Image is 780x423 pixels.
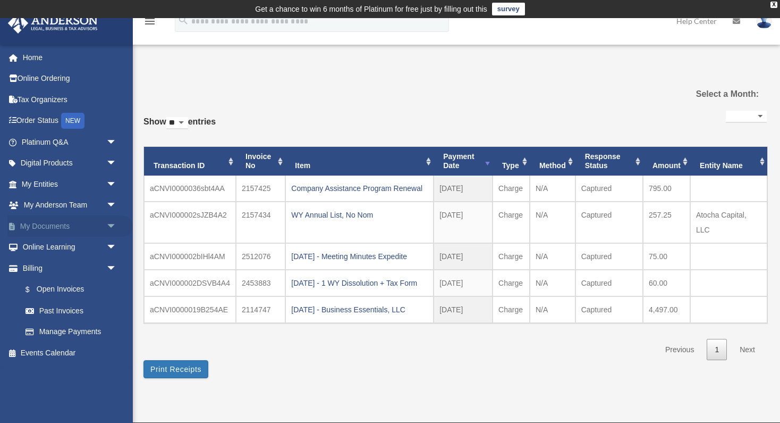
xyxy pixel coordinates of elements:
label: Show entries [143,114,216,140]
td: Captured [575,270,643,296]
td: Atocha Capital, LLC [690,202,767,243]
div: Get a chance to win 6 months of Platinum for free just by filling out this [255,3,487,15]
div: WY Annual List, No Nom [291,208,428,222]
td: 2157425 [236,176,285,202]
label: Select a Month: [671,87,759,102]
span: arrow_drop_down [106,237,128,259]
td: aCNVI0000036sbt4AA [144,176,236,202]
a: Previous [657,339,702,361]
td: 75.00 [643,243,690,270]
a: Online Ordering [7,68,133,89]
td: N/A [530,270,575,296]
th: Payment Date: activate to sort column ascending [434,147,493,176]
td: aCNVI000002sJZB4A2 [144,202,236,243]
a: survey [492,3,525,15]
a: Order StatusNEW [7,110,133,132]
a: My Documentsarrow_drop_down [7,215,133,237]
div: close [770,2,777,8]
td: Charge [493,243,530,270]
th: Response Status: activate to sort column ascending [575,147,643,176]
td: aCNVI0000019B254AE [144,296,236,323]
a: Digital Productsarrow_drop_down [7,153,133,174]
a: My Anderson Teamarrow_drop_down [7,195,133,216]
a: Past Invoices [15,300,128,321]
td: aCNVI000002bIHl4AM [144,243,236,270]
td: 60.00 [643,270,690,296]
a: Tax Organizers [7,89,133,110]
span: arrow_drop_down [106,195,128,217]
div: [DATE] - Meeting Minutes Expedite [291,249,428,264]
i: search [177,14,189,26]
a: Home [7,47,133,68]
td: Captured [575,202,643,243]
th: Invoice No: activate to sort column ascending [236,147,285,176]
td: [DATE] [434,296,493,323]
i: menu [143,15,156,28]
th: Entity Name: activate to sort column ascending [690,147,767,176]
a: Platinum Q&Aarrow_drop_down [7,131,133,153]
span: arrow_drop_down [106,173,128,195]
td: [DATE] [434,176,493,202]
div: Company Assistance Program Renewal [291,181,428,196]
a: Next [732,339,763,361]
span: arrow_drop_down [106,258,128,279]
td: 4,497.00 [643,296,690,323]
span: arrow_drop_down [106,215,128,237]
a: My Entitiesarrow_drop_down [7,173,133,195]
td: 2512076 [236,243,285,270]
td: Charge [493,176,530,202]
select: Showentries [166,117,188,129]
a: 1 [707,339,727,361]
th: Amount: activate to sort column ascending [643,147,690,176]
td: 257.25 [643,202,690,243]
th: Transaction ID: activate to sort column ascending [144,147,236,176]
a: menu [143,19,156,28]
img: Anderson Advisors Platinum Portal [5,13,101,34]
button: Print Receipts [143,360,208,378]
span: arrow_drop_down [106,131,128,153]
td: Charge [493,270,530,296]
td: aCNVI000002DSVB4A4 [144,270,236,296]
td: N/A [530,296,575,323]
div: [DATE] - 1 WY Dissolution + Tax Form [291,276,428,291]
td: Captured [575,296,643,323]
th: Type: activate to sort column ascending [493,147,530,176]
img: User Pic [756,13,772,29]
td: Captured [575,176,643,202]
td: [DATE] [434,202,493,243]
a: Manage Payments [15,321,133,343]
th: Item: activate to sort column ascending [285,147,434,176]
a: Events Calendar [7,342,133,363]
td: [DATE] [434,243,493,270]
td: 2157434 [236,202,285,243]
td: 2453883 [236,270,285,296]
td: N/A [530,176,575,202]
div: [DATE] - Business Essentials, LLC [291,302,428,317]
a: Billingarrow_drop_down [7,258,133,279]
span: $ [31,283,37,296]
div: NEW [61,113,84,129]
span: arrow_drop_down [106,153,128,175]
td: N/A [530,202,575,243]
a: Online Learningarrow_drop_down [7,237,133,258]
td: 2114747 [236,296,285,323]
th: Method: activate to sort column ascending [530,147,575,176]
a: $Open Invoices [15,279,133,301]
td: Charge [493,296,530,323]
td: 795.00 [643,176,690,202]
td: Captured [575,243,643,270]
td: N/A [530,243,575,270]
td: [DATE] [434,270,493,296]
td: Charge [493,202,530,243]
